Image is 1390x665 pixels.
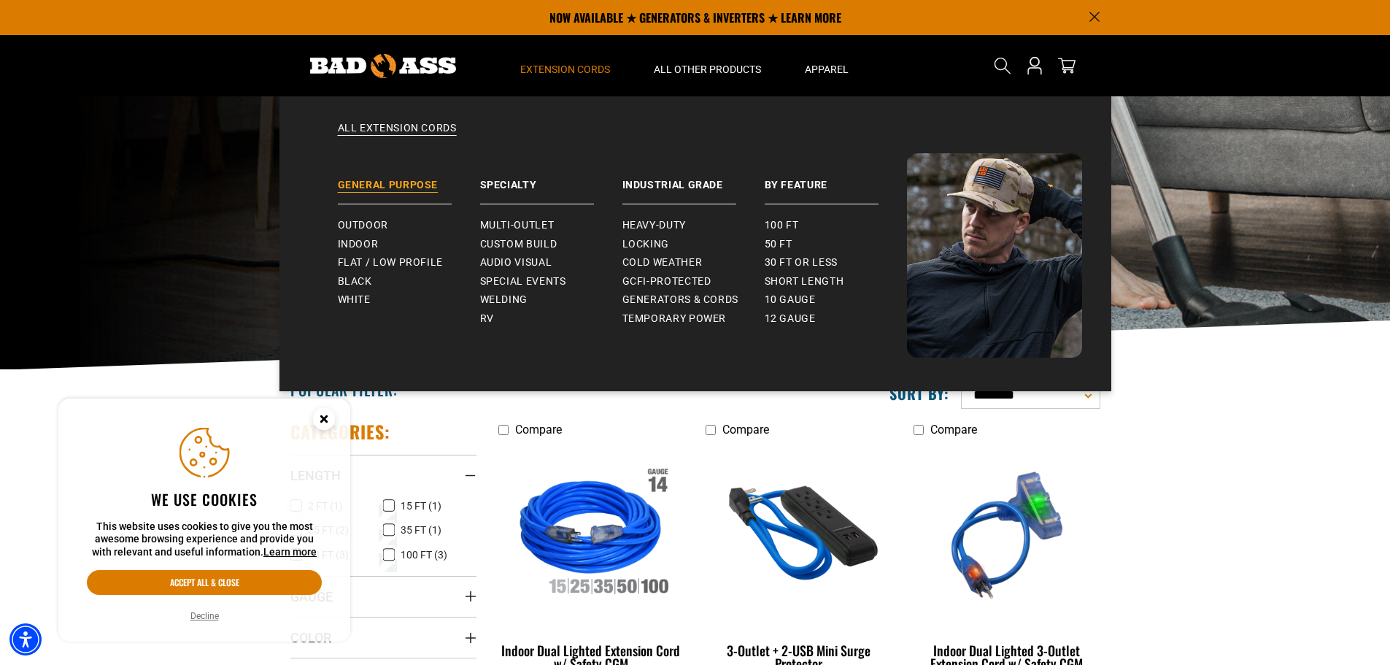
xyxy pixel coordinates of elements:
[338,219,388,232] span: Outdoor
[87,520,322,559] p: This website uses cookies to give you the most awesome browsing experience and provide you with r...
[480,153,622,204] a: Specialty
[632,35,783,96] summary: All Other Products
[765,291,907,310] a: 10 gauge
[622,275,711,288] span: GCFI-Protected
[622,293,739,307] span: Generators & Cords
[480,272,622,291] a: Special Events
[338,272,480,291] a: Black
[480,310,622,328] a: RV
[480,291,622,310] a: Welding
[765,275,844,288] span: Short Length
[991,54,1014,77] summary: Search
[401,525,441,535] span: 35 FT (1)
[480,293,528,307] span: Welding
[480,312,494,326] span: RV
[1023,35,1046,96] a: Open this option
[765,253,907,272] a: 30 ft or less
[290,576,476,617] summary: Gauge
[765,219,799,232] span: 100 ft
[338,235,480,254] a: Indoor
[480,275,566,288] span: Special Events
[622,291,765,310] a: Generators & Cords
[907,153,1082,358] img: Bad Ass Extension Cords
[765,312,816,326] span: 12 gauge
[499,451,683,619] img: Indoor Dual Lighted Extension Cord w/ Safety CGM
[263,546,317,558] a: This website uses cookies to give you the most awesome browsing experience and provide you with r...
[338,291,480,310] a: White
[9,623,42,656] div: Accessibility Menu
[765,238,792,251] span: 50 ft
[783,35,870,96] summary: Apparel
[338,253,480,272] a: Flat / Low Profile
[622,253,765,272] a: Cold Weather
[338,153,480,204] a: General Purpose
[622,272,765,291] a: GCFI-Protected
[930,423,977,437] span: Compare
[186,609,223,623] button: Decline
[338,216,480,235] a: Outdoor
[298,399,350,444] button: Close this option
[338,256,444,269] span: Flat / Low Profile
[480,216,622,235] a: Multi-Outlet
[622,238,669,251] span: Locking
[520,63,610,76] span: Extension Cords
[915,451,1099,619] img: blue
[622,256,703,269] span: Cold Weather
[622,153,765,204] a: Industrial Grade
[765,256,838,269] span: 30 ft or less
[622,235,765,254] a: Locking
[765,293,816,307] span: 10 gauge
[622,219,686,232] span: Heavy-Duty
[290,617,476,658] summary: Color
[889,384,949,403] label: Sort by:
[290,455,476,496] summary: Length
[58,399,350,642] aside: Cookie Consent
[805,63,849,76] span: Apparel
[654,63,761,76] span: All Other Products
[480,238,557,251] span: Custom Build
[87,490,322,509] h2: We use cookies
[498,35,632,96] summary: Extension Cords
[309,121,1082,153] a: All Extension Cords
[480,219,555,232] span: Multi-Outlet
[622,310,765,328] a: Temporary Power
[480,253,622,272] a: Audio Visual
[765,153,907,204] a: By Feature
[87,570,322,595] button: Accept all & close
[310,54,456,78] img: Bad Ass Extension Cords
[765,310,907,328] a: 12 gauge
[765,216,907,235] a: 100 ft
[765,235,907,254] a: 50 ft
[338,293,371,307] span: White
[480,256,552,269] span: Audio Visual
[401,501,441,511] span: 15 FT (1)
[480,235,622,254] a: Custom Build
[401,550,447,560] span: 100 FT (3)
[515,423,562,437] span: Compare
[1055,57,1078,74] a: cart
[338,238,379,251] span: Indoor
[338,275,372,288] span: Black
[622,312,727,326] span: Temporary Power
[622,216,765,235] a: Heavy-Duty
[707,451,891,619] img: blue
[722,423,769,437] span: Compare
[765,272,907,291] a: Short Length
